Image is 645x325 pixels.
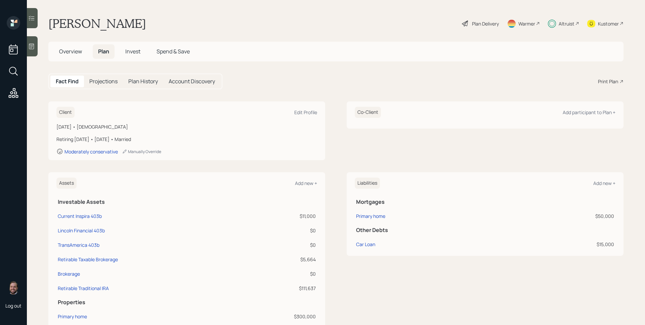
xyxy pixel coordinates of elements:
[58,270,80,277] div: Brokerage
[58,213,102,220] div: Current Inspira 403b
[64,148,118,155] div: Moderately conservative
[512,213,614,220] div: $50,000
[56,123,317,130] div: [DATE] • [DEMOGRAPHIC_DATA]
[58,313,87,320] div: Primary home
[593,180,615,186] div: Add new +
[472,20,499,27] div: Plan Delivery
[122,149,161,154] div: Manually Override
[58,256,118,263] div: Retirable Taxable Brokerage
[245,270,316,277] div: $0
[245,285,316,292] div: $111,637
[245,313,316,320] div: $300,000
[98,48,109,55] span: Plan
[356,227,614,233] h5: Other Debts
[56,107,75,118] h6: Client
[563,109,615,115] div: Add participant to Plan +
[89,78,118,85] h5: Projections
[48,16,146,31] h1: [PERSON_NAME]
[58,285,109,292] div: Retirable Traditional IRA
[355,107,381,118] h6: Co-Client
[58,199,316,205] h5: Investable Assets
[598,78,618,85] div: Print Plan
[59,48,82,55] span: Overview
[245,213,316,220] div: $11,000
[169,78,215,85] h5: Account Discovery
[245,241,316,248] div: $0
[56,78,79,85] h5: Fact Find
[518,20,535,27] div: Warmer
[58,299,316,306] h5: Properties
[245,256,316,263] div: $5,664
[559,20,574,27] div: Altruist
[58,227,105,234] div: Lincoln Financial 403b
[58,241,99,248] div: TransAmerica 403b
[295,180,317,186] div: Add new +
[294,109,317,115] div: Edit Profile
[5,303,21,309] div: Log out
[7,281,20,294] img: james-distasi-headshot.png
[355,178,380,189] h6: Liabilities
[356,241,375,248] div: Car Loan
[128,78,158,85] h5: Plan History
[356,213,385,220] div: Primary home
[245,227,316,234] div: $0
[598,20,619,27] div: Kustomer
[125,48,140,55] span: Invest
[56,136,317,143] div: Retiring [DATE] • [DATE] • Married
[56,178,77,189] h6: Assets
[512,241,614,248] div: $15,000
[356,199,614,205] h5: Mortgages
[157,48,190,55] span: Spend & Save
